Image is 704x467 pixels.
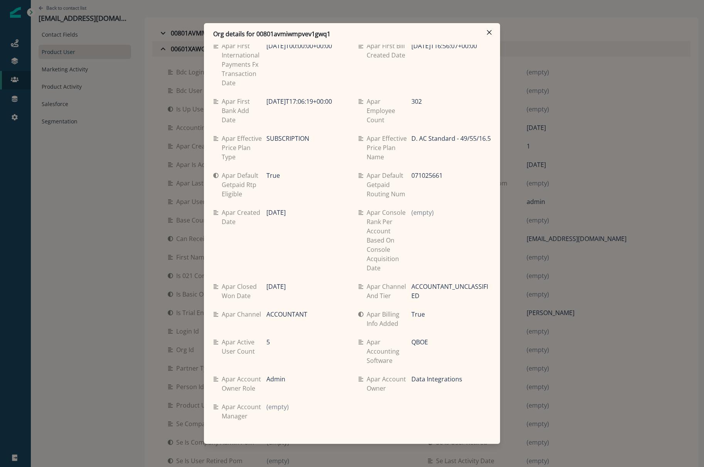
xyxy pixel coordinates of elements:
p: Apar channel and tier [367,282,411,300]
p: [DATE] [266,208,286,217]
p: (empty) [266,402,289,411]
p: [DATE]T17:06:19+00:00 [266,97,332,106]
p: [DATE]T00:00:00+00:00 [266,41,332,51]
p: Apar billing info added [367,310,411,328]
p: Data Integrations [411,374,462,384]
p: Apar console rank per account based on console acquisition date [367,208,411,273]
p: Apar channel [222,310,264,319]
p: ACCOUNTANT_UNCLASSIFIED [411,282,491,300]
p: Apar accounting software [367,337,411,365]
p: ACCOUNTANT [266,310,307,319]
p: Apar first bill created date [367,41,411,60]
button: Close [483,26,495,39]
p: Apar effective price plan name [367,134,411,162]
p: Apar account manager [222,402,266,421]
p: Apar created date [222,208,266,226]
p: Org details for 00801avmiwmpvev1gwq1 [213,29,330,39]
p: Apar default getpaid rtp eligible [222,171,266,199]
p: 302 [411,97,422,106]
p: Apar active user count [222,337,266,356]
p: Admin [266,374,285,384]
p: True [266,171,280,180]
p: QBOE [411,337,428,347]
p: 071025661 [411,171,443,180]
p: SUBSCRIPTION [266,134,309,143]
p: Apar closed won date [222,282,266,300]
p: Apar effective price plan type [222,134,266,162]
p: (empty) [411,208,434,217]
p: [DATE]T16:56:07+00:00 [411,41,477,51]
p: Apar first international payments fx transaction date [222,41,266,88]
p: 5 [266,337,270,347]
p: True [411,310,425,319]
p: Apar employee count [367,97,411,125]
p: Apar account owner role [222,374,266,393]
p: [DATE] [266,282,286,291]
p: D. AC Standard - 49/55/16.5 [411,134,491,143]
p: Apar default getpaid routing num [367,171,411,199]
p: Apar account owner [367,374,411,393]
p: Apar first bank add date [222,97,266,125]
